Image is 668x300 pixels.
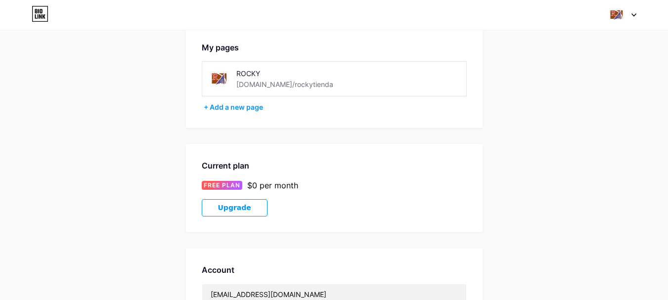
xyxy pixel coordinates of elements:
[236,79,333,89] div: [DOMAIN_NAME]/rockytienda
[202,160,467,171] div: Current plan
[204,102,467,112] div: + Add a new page
[236,68,357,79] div: ROCKY
[202,42,467,53] div: My pages
[204,181,240,190] span: FREE PLAN
[218,204,251,212] span: Upgrade
[607,5,626,24] img: rockytienda
[208,68,230,90] img: rockytienda
[247,179,298,191] div: $0 per month
[202,199,267,216] button: Upgrade
[202,264,467,276] div: Account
